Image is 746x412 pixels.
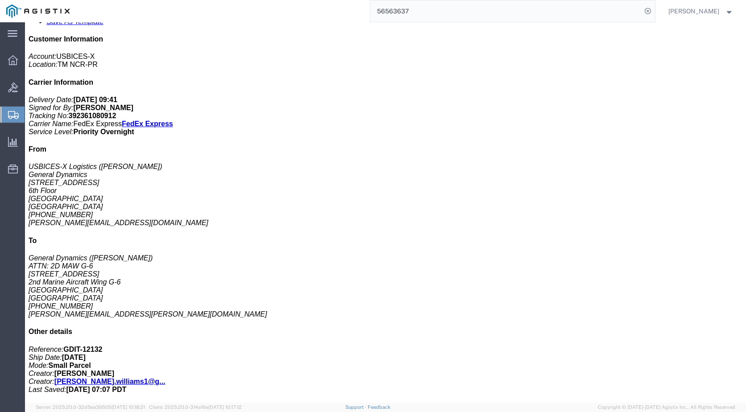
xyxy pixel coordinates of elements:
input: Search for shipment number, reference number [370,0,642,22]
span: Kenneth Williams [668,6,719,16]
span: Copyright © [DATE]-[DATE] Agistix Inc., All Rights Reserved [598,404,735,411]
button: [PERSON_NAME] [668,6,734,16]
img: logo [6,4,70,18]
span: [DATE] 10:18:31 [112,404,145,410]
span: [DATE] 10:17:12 [208,404,242,410]
a: Support [345,404,368,410]
span: Client: 2025.20.0-314a16e [149,404,242,410]
iframe: FS Legacy Container [25,22,746,403]
a: Feedback [368,404,390,410]
span: Server: 2025.20.0-32d5ea39505 [36,404,145,410]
